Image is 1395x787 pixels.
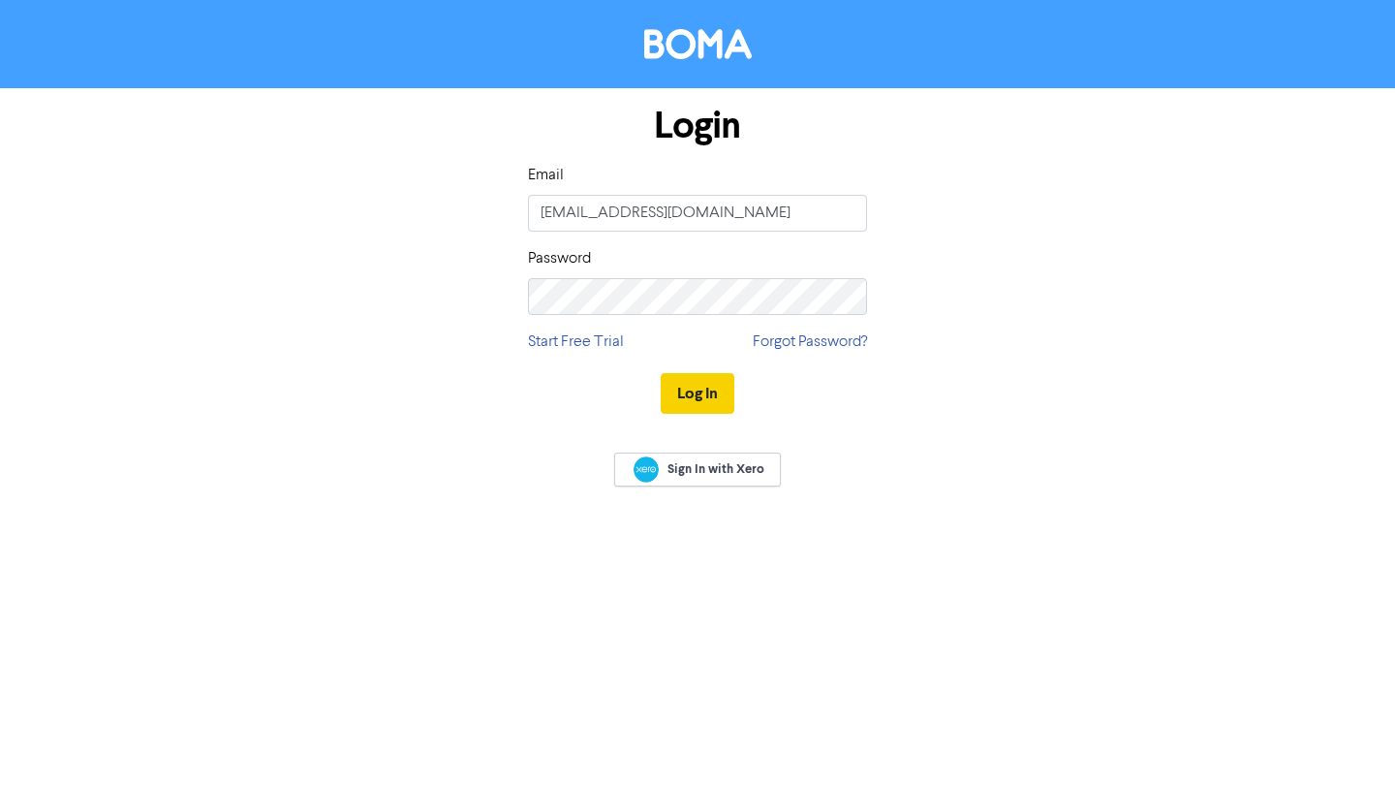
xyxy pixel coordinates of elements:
label: Password [528,247,591,270]
h1: Login [528,104,867,148]
span: Sign In with Xero [667,460,764,478]
img: BOMA Logo [644,29,752,59]
a: Start Free Trial [528,331,624,354]
a: Forgot Password? [753,331,867,354]
button: Log In [661,373,734,414]
img: Xero logo [634,456,659,483]
a: Sign In with Xero [614,453,781,487]
label: Email [528,164,564,187]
